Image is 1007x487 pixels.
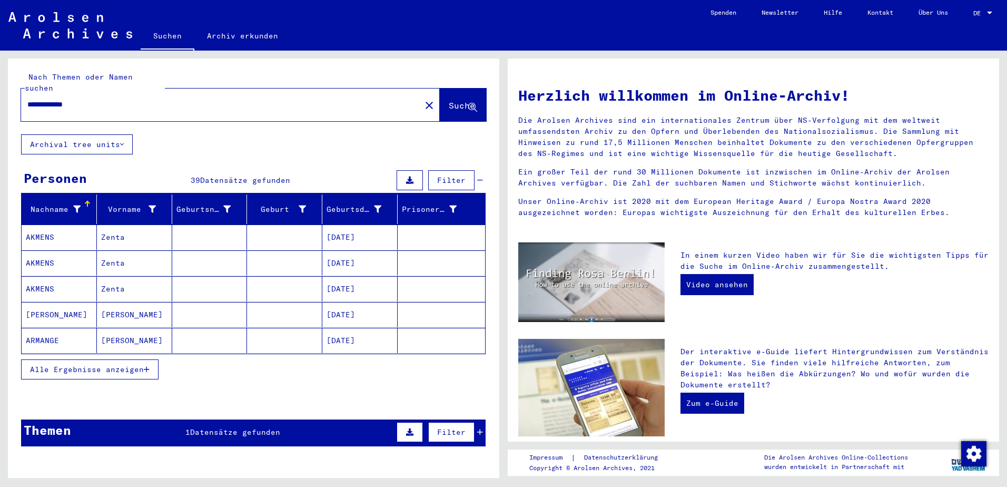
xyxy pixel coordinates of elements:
span: 39 [191,176,200,185]
mat-cell: [DATE] [322,276,398,301]
span: Filter [437,176,466,185]
button: Suche [440,89,486,121]
mat-label: Nach Themen oder Namen suchen [25,72,133,93]
p: wurden entwickelt in Partnerschaft mit [764,462,908,472]
mat-header-cell: Vorname [97,194,172,224]
div: Geburtsdatum [327,204,381,215]
mat-header-cell: Nachname [22,194,97,224]
div: Geburtsname [176,201,247,218]
div: Prisoner # [402,201,472,218]
button: Archival tree units [21,134,133,154]
mat-cell: [PERSON_NAME] [97,328,172,353]
p: Unser Online-Archiv ist 2020 mit dem European Heritage Award / Europa Nostra Award 2020 ausgezeic... [518,196,989,218]
a: Suchen [141,23,194,51]
span: Alle Ergebnisse anzeigen [30,365,144,374]
mat-cell: [PERSON_NAME] [22,302,97,327]
p: Die Arolsen Archives Online-Collections [764,453,908,462]
a: Impressum [529,452,571,463]
div: Prisoner # [402,204,457,215]
button: Filter [428,170,475,190]
div: | [529,452,670,463]
mat-cell: AKMENS [22,276,97,301]
mat-cell: Zenta [97,225,172,250]
div: Zustimmung ändern [961,441,986,466]
mat-cell: [DATE] [322,250,398,276]
div: Personen [24,169,87,188]
a: Datenschutzerklärung [576,452,670,463]
div: Geburtsdatum [327,201,397,218]
button: Clear [419,94,440,115]
mat-header-cell: Geburtsname [172,194,248,224]
mat-header-cell: Geburt‏ [247,194,322,224]
img: video.jpg [518,242,665,322]
p: Der interaktive e-Guide liefert Hintergrundwissen zum Verständnis der Dokumente. Sie finden viele... [680,346,989,391]
mat-cell: ARMANGE [22,328,97,353]
span: Suche [449,100,475,111]
div: Nachname [26,204,81,215]
mat-cell: [DATE] [322,328,398,353]
mat-cell: Zenta [97,276,172,301]
a: Archiv erkunden [194,23,291,48]
mat-header-cell: Geburtsdatum [322,194,398,224]
img: yv_logo.png [949,449,989,475]
p: In einem kurzen Video haben wir für Sie die wichtigsten Tipps für die Suche im Online-Archiv zusa... [680,250,989,272]
div: Nachname [26,201,96,218]
span: Datensätze gefunden [200,176,290,185]
div: Vorname [101,201,172,218]
div: Geburt‏ [251,204,306,215]
span: Datensätze gefunden [190,427,280,437]
mat-cell: AKMENS [22,225,97,250]
div: Geburtsname [176,204,231,215]
div: Themen [24,421,71,440]
a: Zum e-Guide [680,393,744,414]
button: Alle Ergebnisse anzeigen [21,359,159,379]
button: Filter [428,422,475,442]
mat-cell: [DATE] [322,302,398,327]
a: Video ansehen [680,274,754,295]
p: Die Arolsen Archives sind ein internationales Zentrum über NS-Verfolgung mit dem weltweit umfasse... [518,115,989,159]
p: Copyright © Arolsen Archives, 2021 [529,463,670,473]
img: Zustimmung ändern [961,441,986,466]
p: Ein großer Teil der rund 30 Millionen Dokumente ist inzwischen im Online-Archiv der Arolsen Archi... [518,167,989,189]
h1: Herzlich willkommen im Online-Archiv! [518,84,989,106]
mat-header-cell: Prisoner # [398,194,485,224]
span: Filter [437,427,466,437]
img: Arolsen_neg.svg [8,12,132,38]
img: eguide.jpg [518,339,665,436]
mat-icon: close [423,99,436,112]
mat-cell: AKMENS [22,250,97,276]
mat-cell: Zenta [97,250,172,276]
mat-cell: [DATE] [322,225,398,250]
mat-cell: [PERSON_NAME] [97,302,172,327]
div: Vorname [101,204,156,215]
div: Geburt‏ [251,201,322,218]
span: 1 [185,427,190,437]
span: DE [973,9,985,17]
